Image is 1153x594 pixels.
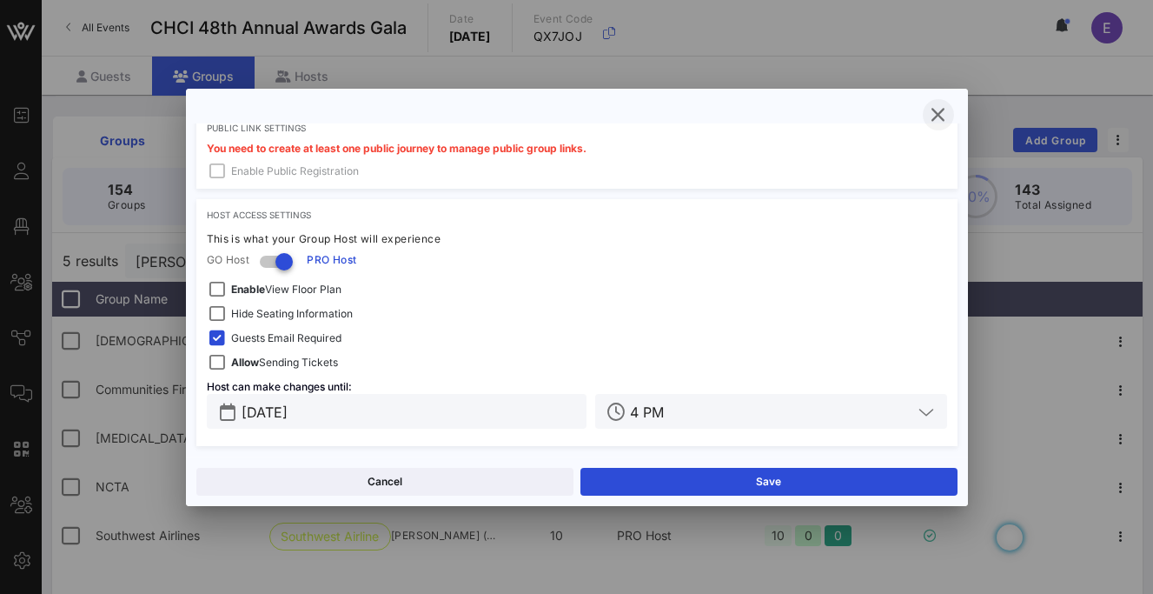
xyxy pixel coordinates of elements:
[231,330,341,347] span: Guests Email Required
[220,404,235,421] button: prepend icon
[207,230,947,248] div: This is what your Group Host will experience
[207,380,352,393] span: Host can make changes until:
[207,210,947,220] div: Host Access Settings
[630,400,911,423] input: Time
[231,354,338,371] span: Sending Tickets
[231,283,265,296] strong: Enable
[207,123,947,133] div: Public Link Settings
[307,251,356,269] span: PRO Host
[207,142,586,155] span: You need to create at least one public journey to manage public group links.
[196,468,573,496] button: Cancel
[207,251,250,269] span: GO Host
[231,356,259,369] strong: Allow
[580,468,958,496] button: Save
[231,281,341,298] span: View Floor Plan
[231,305,353,323] span: Hide Seating Information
